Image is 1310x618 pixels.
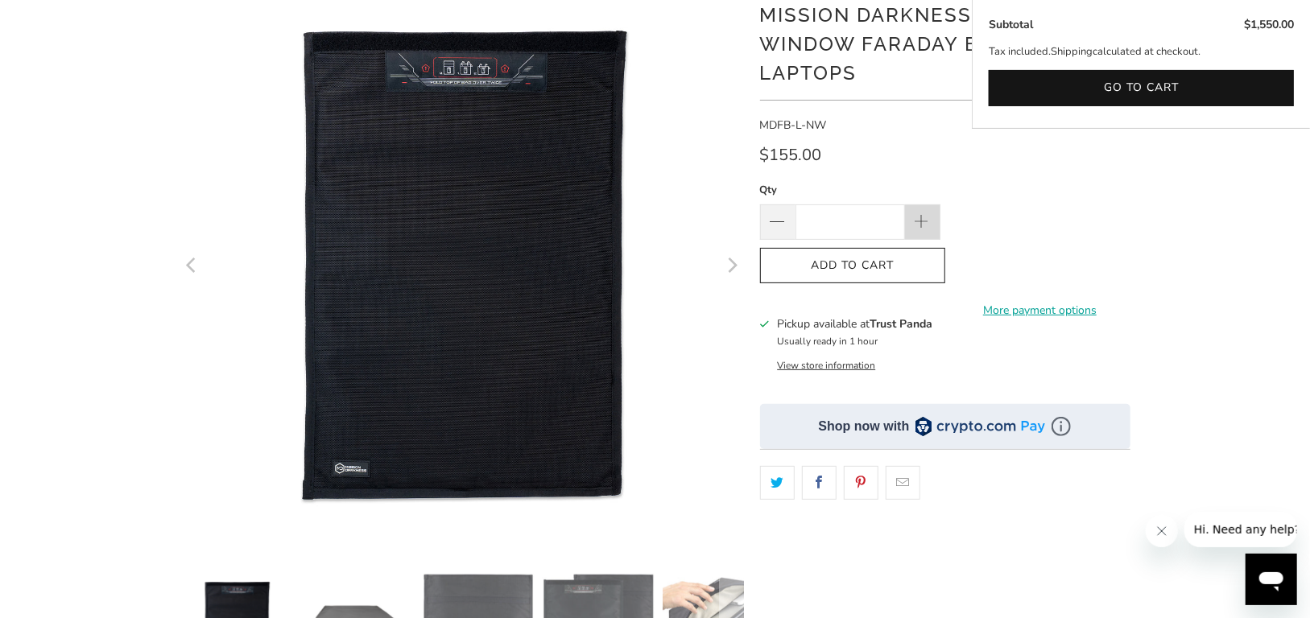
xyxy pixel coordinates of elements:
div: Shop now with [819,418,910,435]
span: $155.00 [760,144,822,166]
iframe: Close message [1146,515,1178,547]
button: Go to cart [989,70,1294,106]
span: MDFB-L-NW [760,117,827,133]
label: Qty [760,181,940,199]
b: Trust Panda [870,316,932,332]
a: Share this on Pinterest [844,466,878,500]
p: Tax included. calculated at checkout. [989,43,1294,60]
span: Add to Cart [777,259,928,273]
a: Share this on Facebook [802,466,837,500]
a: Shipping [1051,43,1093,60]
span: Subtotal [989,17,1033,32]
span: $1,550.00 [1244,17,1294,32]
small: Usually ready in 1 hour [777,335,878,348]
button: Add to Cart [760,248,945,284]
iframe: Message from company [1184,512,1297,547]
a: More payment options [950,302,1130,319]
a: Email this to a friend [886,466,920,500]
iframe: Button to launch messaging window [1246,554,1297,605]
button: View store information [777,359,875,372]
iframe: Reviews Widget [760,528,1130,582]
h3: Pickup available at [777,315,932,332]
span: Hi. Need any help? [10,11,116,24]
a: Share this on Twitter [760,466,795,500]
